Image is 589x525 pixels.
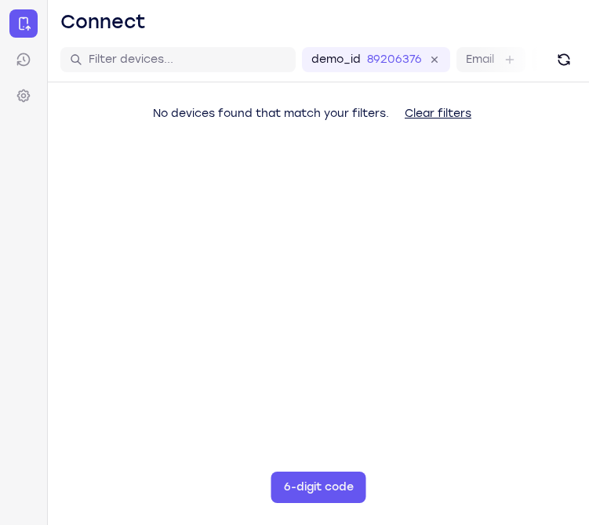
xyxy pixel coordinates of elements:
label: Email [466,52,494,67]
h1: Connect [60,9,146,35]
span: No devices found that match your filters. [153,107,389,120]
button: 6-digit code [271,472,366,503]
a: Connect [9,9,38,38]
a: Settings [9,82,38,110]
input: Filter devices... [89,52,286,67]
label: demo_id [311,52,361,67]
button: Refresh [551,47,576,72]
a: Sessions [9,46,38,74]
button: Clear filters [392,98,484,129]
